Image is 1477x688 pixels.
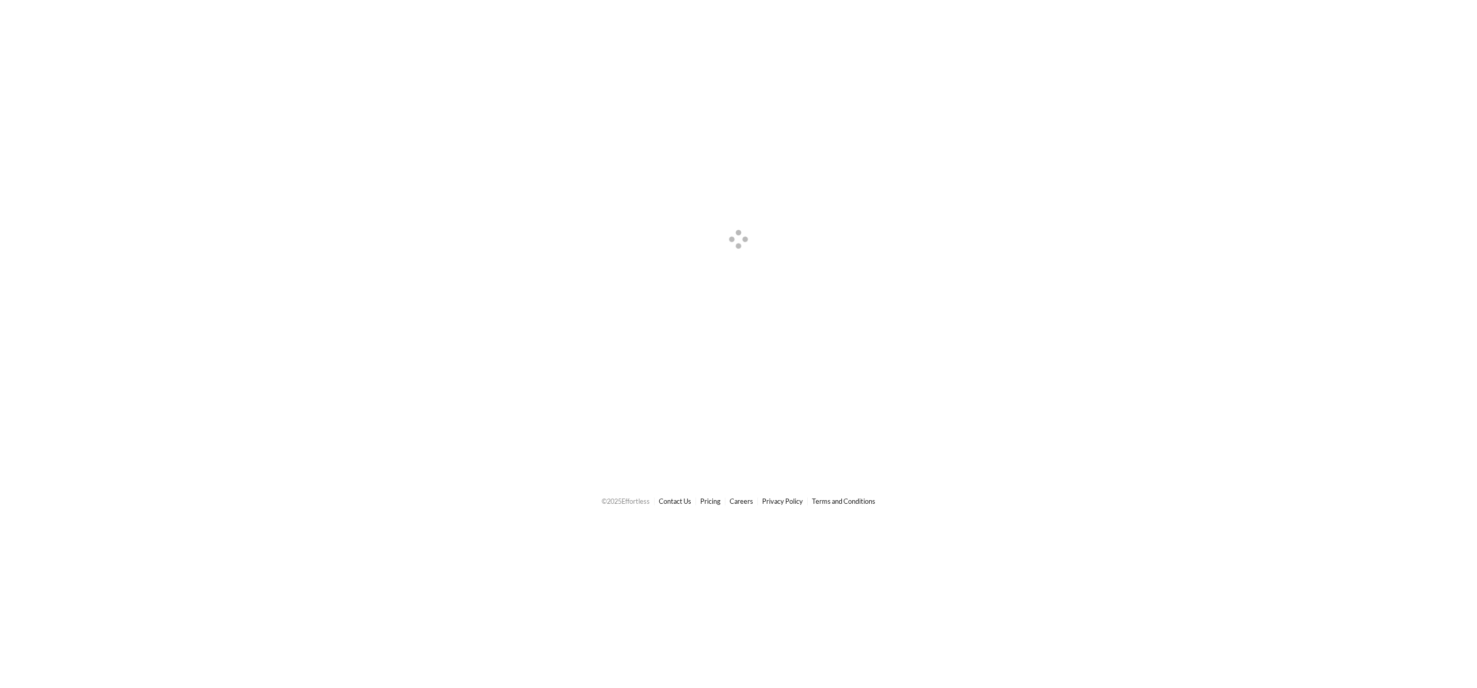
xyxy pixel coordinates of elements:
a: Careers [730,497,753,505]
a: Pricing [700,497,721,505]
a: Terms and Conditions [812,497,875,505]
a: Contact Us [659,497,691,505]
a: Privacy Policy [762,497,803,505]
span: © 2025 Effortless [602,497,650,505]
